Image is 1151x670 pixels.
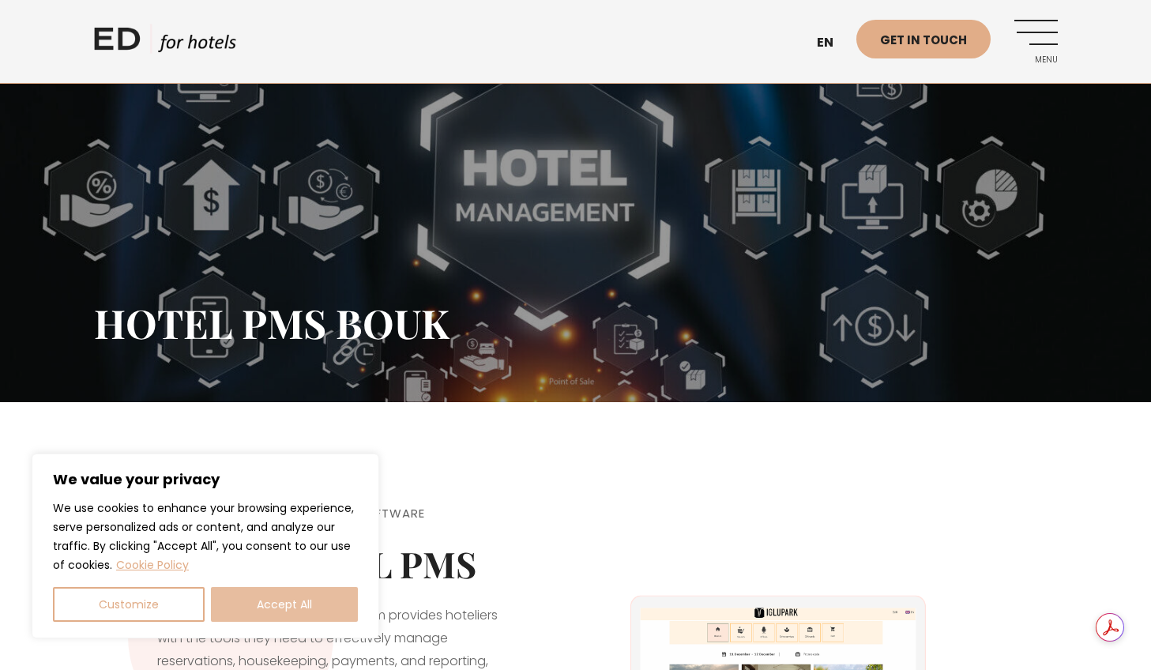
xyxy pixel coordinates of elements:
a: ED HOTELS [94,24,236,63]
p: We use cookies to enhance your browsing experience, serve personalized ads or content, and analyz... [53,499,358,574]
a: Get in touch [856,20,991,58]
button: Customize [53,587,205,622]
span: HOTEL PMS BOUK [94,296,449,349]
p: We value your privacy [53,470,358,489]
a: en [809,24,856,62]
span: Menu [1014,55,1058,65]
a: Menu [1014,20,1058,63]
a: Cookie Policy [115,556,190,574]
button: Accept All [211,587,358,622]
